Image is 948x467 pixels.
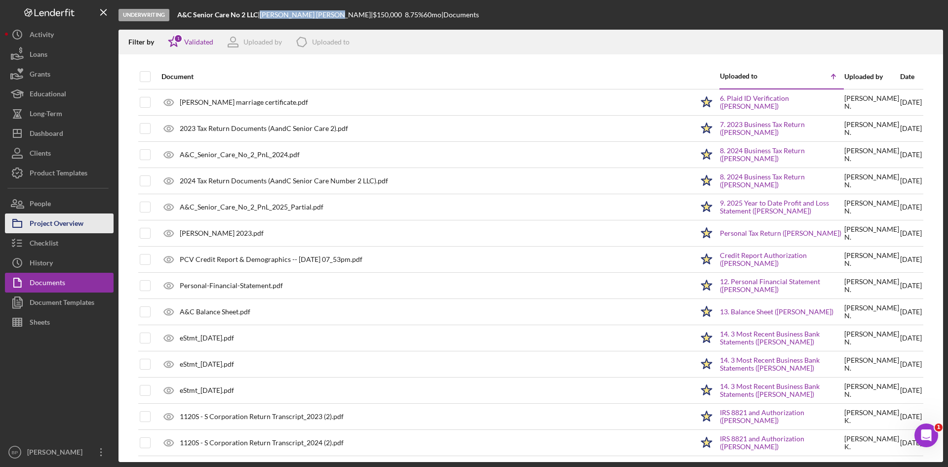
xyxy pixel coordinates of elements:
div: Document [161,73,693,81]
div: [PERSON_NAME] N . [844,225,899,241]
button: Checklist [5,233,114,253]
div: People [30,194,51,216]
a: 13. Balance Sheet ([PERSON_NAME]) [720,308,833,316]
a: 8. 2024 Business Tax Return ([PERSON_NAME]) [720,147,843,163]
button: Grants [5,64,114,84]
div: [DATE] [900,404,922,429]
div: eStmt_[DATE].pdf [180,386,234,394]
div: [DATE] [900,116,922,141]
a: 14. 3 Most Recent Business Bank Statements ([PERSON_NAME]) [720,356,843,372]
div: A&C_Senior_Care_No_2_PnL_2025_Partial.pdf [180,203,323,211]
a: 9. 2025 Year to Date Profit and Loss Statement ([PERSON_NAME]) [720,199,843,215]
button: Educational [5,84,114,104]
button: Clients [5,143,114,163]
div: Loans [30,44,47,67]
button: Long-Term [5,104,114,124]
div: [DATE] [900,352,922,377]
div: [DATE] [900,326,922,350]
div: Uploaded by [844,73,899,81]
div: | Documents [441,11,479,19]
div: [DATE] [900,299,922,324]
a: Sheets [5,312,114,332]
div: Long-Term [30,104,62,126]
div: Educational [30,84,66,106]
div: [PERSON_NAME] N . [844,330,899,346]
div: Documents [30,273,65,295]
button: Product Templates [5,163,114,183]
div: 1120S - S Corporation Return Transcript_2023 (2).pdf [180,413,344,421]
button: Documents [5,273,114,293]
div: | [177,11,260,19]
div: [PERSON_NAME] K . [844,409,899,425]
div: 60 mo [424,11,441,19]
span: $150,000 [373,10,402,19]
div: [DATE] [900,273,922,298]
div: Activity [30,25,54,47]
a: Personal Tax Return ([PERSON_NAME]) [720,229,841,237]
div: [PERSON_NAME] K . [844,435,899,451]
div: [DATE] [900,195,922,219]
div: [DATE] [900,90,922,115]
div: [PERSON_NAME] N . [844,199,899,215]
button: People [5,194,114,213]
div: eStmt_[DATE].pdf [180,334,234,342]
div: 2024 Tax Return Documents (AandC Senior Care Number 2 LLC).pdf [180,177,388,185]
div: Dashboard [30,124,63,146]
div: [DATE] [900,378,922,403]
div: [PERSON_NAME] N . [844,173,899,189]
div: Validated [184,38,213,46]
button: Project Overview [5,213,114,233]
div: [DATE] [900,142,922,167]
button: History [5,253,114,273]
div: Date [900,73,922,81]
div: eStmt_[DATE].pdf [180,360,234,368]
div: [PERSON_NAME] N . [844,278,899,294]
a: Credit Report Authorization ([PERSON_NAME]) [720,252,843,267]
button: Document Templates [5,293,114,312]
div: [PERSON_NAME] [25,442,89,465]
a: 14. 3 Most Recent Business Bank Statements ([PERSON_NAME]) [720,382,843,398]
div: Grants [30,64,50,86]
button: Loans [5,44,114,64]
div: [PERSON_NAME] N . [844,356,899,372]
button: BP[PERSON_NAME] [5,442,114,462]
div: [PERSON_NAME] marriage certificate.pdf [180,98,308,106]
div: Sheets [30,312,50,335]
span: 1 [935,424,943,431]
div: History [30,253,53,275]
div: Document Templates [30,293,94,315]
a: 6. Plaid ID Verification ([PERSON_NAME]) [720,94,843,110]
div: Uploaded to [312,38,350,46]
div: A&C Balance Sheet.pdf [180,308,250,316]
div: Product Templates [30,163,87,185]
div: [PERSON_NAME] N . [844,121,899,136]
button: Activity [5,25,114,44]
div: [PERSON_NAME] N . [844,304,899,320]
div: Underwriting [118,9,169,21]
div: [PERSON_NAME] N . [844,252,899,267]
div: 1 [174,34,183,43]
a: IRS 8821 and Authorization ([PERSON_NAME]) [720,409,843,425]
div: 1120S - S Corporation Return Transcript_2024 (2).pdf [180,439,344,447]
div: 2023 Tax Return Documents (AandC Senior Care 2).pdf [180,125,348,132]
div: 8.75 % [405,11,424,19]
div: [PERSON_NAME] [PERSON_NAME] | [260,11,373,19]
div: [PERSON_NAME] N . [844,94,899,110]
div: [DATE] [900,221,922,246]
div: [PERSON_NAME] N . [844,147,899,163]
div: Clients [30,143,51,166]
div: Filter by [128,38,161,46]
div: [DATE] [900,430,922,455]
a: Dashboard [5,124,114,143]
a: 12. Personal Financial Statement ([PERSON_NAME]) [720,278,843,294]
